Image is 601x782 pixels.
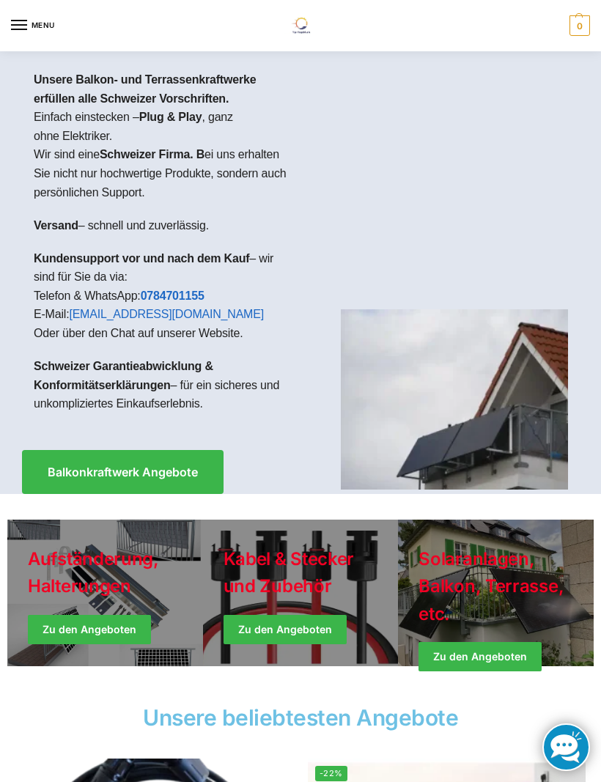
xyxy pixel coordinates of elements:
[566,15,590,36] nav: Cart contents
[69,308,264,320] a: [EMAIL_ADDRESS][DOMAIN_NAME]
[34,249,296,343] p: – wir sind für Sie da via: Telefon & WhatsApp: E-Mail: Oder über den Chat auf unserer Website.
[34,219,78,232] strong: Versand
[566,15,590,36] a: 0
[34,73,256,105] strong: Unsere Balkon- und Terrassenkraftwerke erfüllen alle Schweizer Vorschriften.
[139,111,202,123] strong: Plug & Play
[22,450,224,494] a: Balkonkraftwerk Angebote
[7,707,594,728] h2: Unsere beliebtesten Angebote
[141,289,204,302] a: 0784701155
[34,216,296,235] p: – schnell und zuverlässig.
[7,520,203,666] a: Holiday Style
[34,360,213,391] strong: Schweizer Garantieabwicklung & Konformitätserklärungen
[11,15,55,37] button: Menu
[34,357,296,413] p: – für ein sicheres und unkompliziertes Einkaufserlebnis.
[203,520,399,666] a: Holiday Style
[48,466,198,478] span: Balkonkraftwerk Angebote
[398,520,594,666] a: Winter Jackets
[283,18,317,34] img: Solaranlagen, Speicheranlagen und Energiesparprodukte
[22,59,308,439] div: Einfach einstecken – , ganz ohne Elektriker.
[569,15,590,36] span: 0
[341,309,568,490] img: Home 1
[100,148,204,161] strong: Schweizer Firma. B
[34,145,296,202] p: Wir sind eine ei uns erhalten Sie nicht nur hochwertige Produkte, sondern auch persönlichen Support.
[34,252,249,265] strong: Kundensupport vor und nach dem Kauf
